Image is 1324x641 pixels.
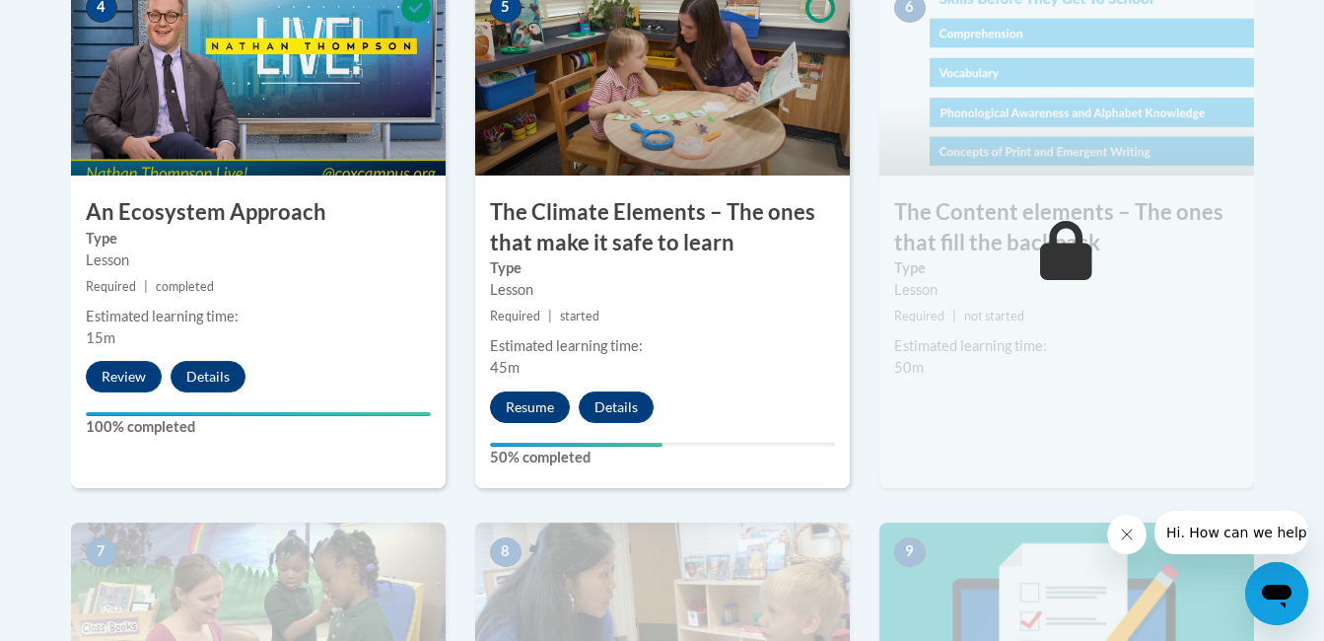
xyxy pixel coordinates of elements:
[86,537,117,567] span: 7
[490,537,522,567] span: 8
[490,447,835,468] label: 50% completed
[12,14,160,30] span: Hi. How can we help?
[86,361,162,392] button: Review
[86,249,431,271] div: Lesson
[1107,515,1147,554] iframe: Close message
[144,279,148,294] span: |
[490,279,835,301] div: Lesson
[490,359,520,376] span: 45m
[894,257,1239,279] label: Type
[879,197,1254,258] h3: The Content elements – The ones that fill the backpack
[1154,511,1308,554] iframe: Message from company
[579,392,654,423] button: Details
[86,306,431,327] div: Estimated learning time:
[894,537,926,567] span: 9
[490,309,540,323] span: Required
[490,335,835,357] div: Estimated learning time:
[490,443,662,447] div: Your progress
[1245,562,1308,625] iframe: Button to launch messaging window
[171,361,245,392] button: Details
[894,309,944,323] span: Required
[86,279,136,294] span: Required
[548,309,552,323] span: |
[560,309,599,323] span: started
[964,309,1024,323] span: not started
[71,197,446,228] h3: An Ecosystem Approach
[86,416,431,438] label: 100% completed
[490,392,570,423] button: Resume
[894,335,1239,357] div: Estimated learning time:
[86,228,431,249] label: Type
[894,359,924,376] span: 50m
[156,279,214,294] span: completed
[490,257,835,279] label: Type
[475,197,850,258] h3: The Climate Elements – The ones that make it safe to learn
[86,329,115,346] span: 15m
[86,412,431,416] div: Your progress
[952,309,956,323] span: |
[894,279,1239,301] div: Lesson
